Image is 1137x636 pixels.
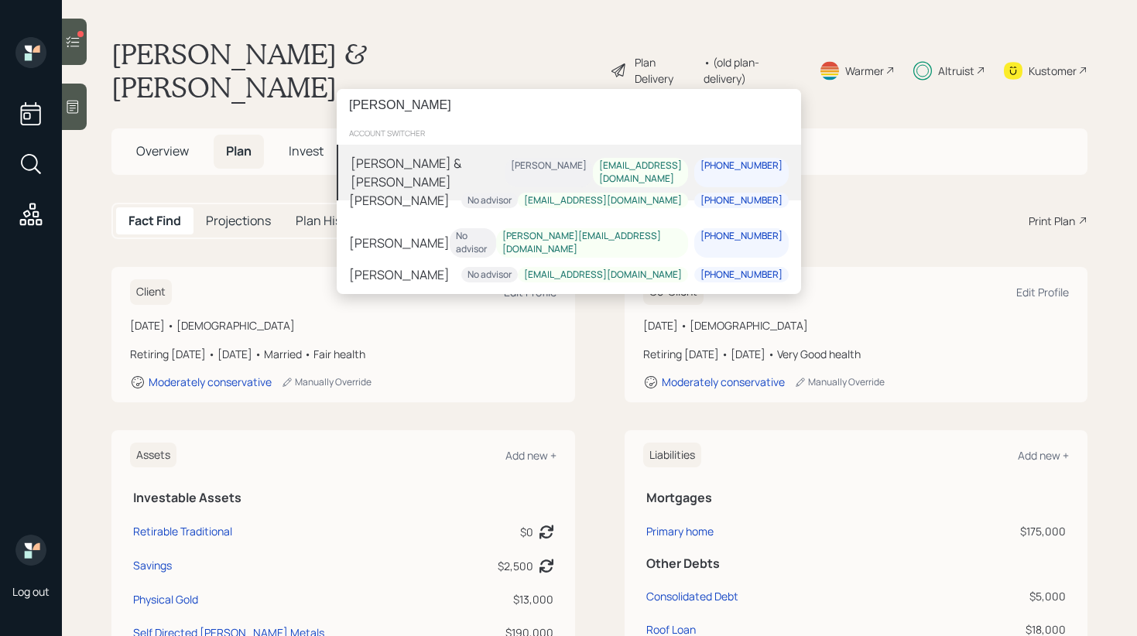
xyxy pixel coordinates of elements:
div: No advisor [456,230,490,256]
div: [PHONE_NUMBER] [700,159,783,173]
div: [PHONE_NUMBER] [700,230,783,243]
input: Type a command or search… [337,89,801,121]
div: [PERSON_NAME] [349,265,450,284]
div: [PHONE_NUMBER] [700,194,783,207]
div: No advisor [467,194,512,207]
div: [EMAIL_ADDRESS][DOMAIN_NAME] [524,268,682,282]
div: [PERSON_NAME][EMAIL_ADDRESS][DOMAIN_NAME] [502,230,681,256]
div: [PERSON_NAME] [349,234,450,252]
div: [PERSON_NAME] [349,191,450,210]
div: [EMAIL_ADDRESS][DOMAIN_NAME] [599,159,682,186]
div: No advisor [467,268,512,282]
div: [PHONE_NUMBER] [700,268,783,282]
div: [PERSON_NAME] & [PERSON_NAME] [351,154,505,191]
div: [EMAIL_ADDRESS][DOMAIN_NAME] [524,194,682,207]
div: [PERSON_NAME] [511,159,587,173]
div: account switcher [337,121,801,145]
